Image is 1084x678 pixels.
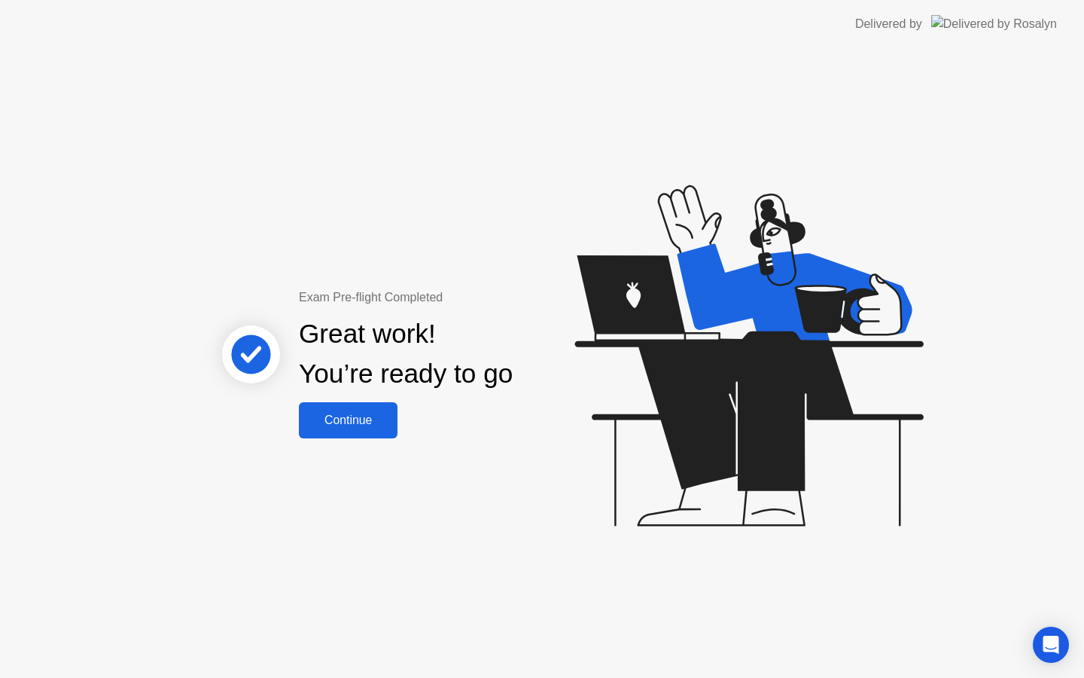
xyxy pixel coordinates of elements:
div: Open Intercom Messenger [1033,627,1069,663]
img: Delivered by Rosalyn [931,15,1057,32]
div: Exam Pre-flight Completed [299,289,610,307]
button: Continue [299,402,397,438]
div: Great work! You’re ready to go [299,314,513,394]
div: Delivered by [855,15,922,33]
div: Continue [303,414,393,427]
